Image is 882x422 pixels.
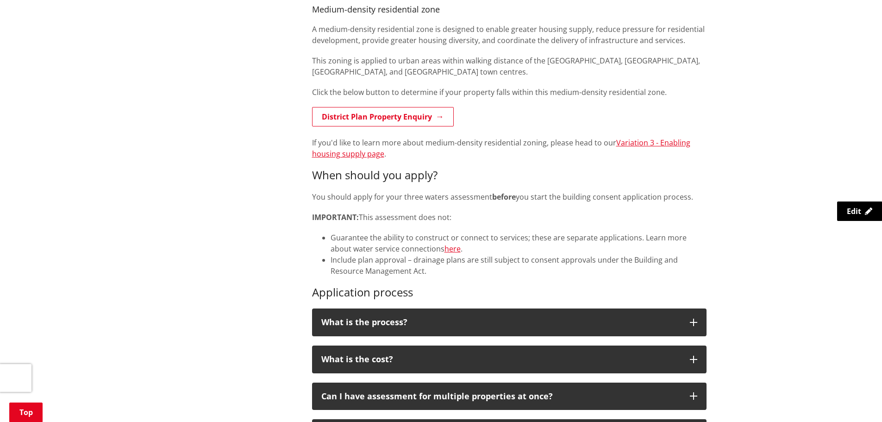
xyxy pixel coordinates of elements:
[312,107,454,126] a: District Plan Property Enquiry
[331,254,707,277] li: Include plan approval – drainage plans are still subject to consent approvals under the Building ...
[312,87,707,98] p: Click the below button to determine if your property falls within this medium-density residential...
[839,383,873,416] iframe: Messenger Launcher
[321,392,681,401] div: Can I have assessment for multiple properties at once?
[312,383,707,410] button: Can I have assessment for multiple properties at once?
[312,55,707,77] p: This zoning is applied to urban areas within walking distance of the [GEOGRAPHIC_DATA], [GEOGRAPH...
[331,232,707,254] li: Guarantee the ability to construct or connect to services; these are separate applications. Learn...
[321,355,681,364] div: What is the cost?
[444,244,461,254] a: here
[9,403,43,422] a: Top
[312,137,707,159] p: If you'd like to learn more about medium-density residential zoning, please head to our .
[312,286,707,299] h3: Application process
[837,202,882,221] a: Edit
[847,206,861,216] span: Edit
[312,138,690,159] a: Variation 3 - Enabling housing supply page
[312,212,359,222] strong: IMPORTANT:
[312,5,707,15] h4: Medium-density residential zone
[312,24,707,46] p: A medium-density residential zone is designed to enable greater housing supply, reduce pressure f...
[312,191,707,202] p: You should apply for your three waters assessment you start the building consent application proc...
[492,192,516,202] strong: before
[312,346,707,373] button: What is the cost?
[321,318,681,327] div: What is the process?
[312,212,707,223] p: This assessment does not:
[312,309,707,336] button: What is the process?
[312,169,707,182] h3: When should you apply?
